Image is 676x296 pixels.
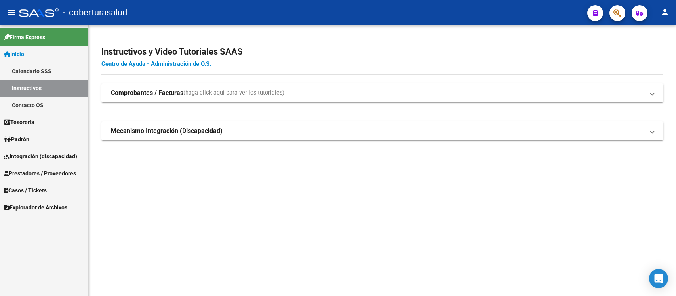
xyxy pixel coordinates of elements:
[4,169,76,178] span: Prestadores / Proveedores
[4,50,24,59] span: Inicio
[660,8,670,17] mat-icon: person
[4,135,29,144] span: Padrón
[4,118,34,127] span: Tesorería
[101,83,663,102] mat-expansion-panel-header: Comprobantes / Facturas(haga click aquí para ver los tutoriales)
[111,89,183,97] strong: Comprobantes / Facturas
[101,60,211,67] a: Centro de Ayuda - Administración de O.S.
[183,89,284,97] span: (haga click aquí para ver los tutoriales)
[111,127,223,135] strong: Mecanismo Integración (Discapacidad)
[4,33,45,42] span: Firma Express
[4,186,47,195] span: Casos / Tickets
[63,4,127,21] span: - coberturasalud
[4,152,77,161] span: Integración (discapacidad)
[101,44,663,59] h2: Instructivos y Video Tutoriales SAAS
[649,269,668,288] div: Open Intercom Messenger
[4,203,67,212] span: Explorador de Archivos
[6,8,16,17] mat-icon: menu
[101,121,663,140] mat-expansion-panel-header: Mecanismo Integración (Discapacidad)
